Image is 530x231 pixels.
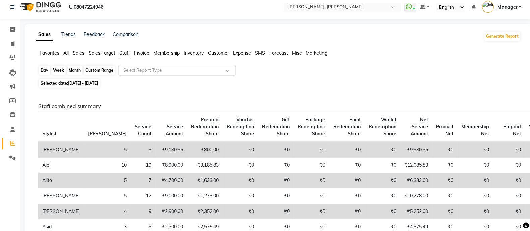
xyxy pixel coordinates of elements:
[73,50,84,56] span: Sales
[131,173,155,188] td: 7
[191,117,219,137] span: Prepaid Redemption Share
[457,142,493,158] td: ₹0
[88,131,127,137] span: [PERSON_NAME]
[38,204,84,219] td: [PERSON_NAME]
[369,117,396,137] span: Wallet Redemption Share
[294,173,329,188] td: ₹0
[294,158,329,173] td: ₹0
[269,50,288,56] span: Forecast
[365,204,400,219] td: ₹0
[61,31,76,37] a: Trends
[411,117,428,137] span: Net Service Amount
[233,50,251,56] span: Expense
[493,158,525,173] td: ₹0
[187,142,223,158] td: ₹800.00
[503,124,521,137] span: Prepaid Net
[400,188,432,204] td: ₹10,278.00
[119,50,130,56] span: Staff
[258,158,294,173] td: ₹0
[294,204,329,219] td: ₹0
[432,173,457,188] td: ₹0
[432,158,457,173] td: ₹0
[84,31,105,37] a: Feedback
[258,142,294,158] td: ₹0
[51,66,66,75] div: Week
[131,142,155,158] td: 9
[255,50,265,56] span: SMS
[84,158,131,173] td: 10
[39,79,100,88] span: Selected date:
[432,204,457,219] td: ₹0
[67,66,82,75] div: Month
[482,1,494,13] img: Manager
[223,142,258,158] td: ₹0
[131,204,155,219] td: 9
[258,173,294,188] td: ₹0
[329,204,365,219] td: ₹0
[155,188,187,204] td: ₹9,000.00
[333,117,361,137] span: Point Redemption Share
[155,158,187,173] td: ₹8,900.00
[457,204,493,219] td: ₹0
[365,173,400,188] td: ₹0
[432,188,457,204] td: ₹0
[329,173,365,188] td: ₹0
[365,188,400,204] td: ₹0
[187,173,223,188] td: ₹1,633.00
[457,188,493,204] td: ₹0
[84,173,131,188] td: 5
[84,142,131,158] td: 5
[40,50,59,56] span: Favorites
[258,188,294,204] td: ₹0
[298,117,325,137] span: Package Redemption Share
[306,50,327,56] span: Marketing
[258,204,294,219] td: ₹0
[292,50,302,56] span: Misc
[155,173,187,188] td: ₹4,700.00
[329,158,365,173] td: ₹0
[497,4,517,11] span: Manager
[38,158,84,173] td: Alei
[187,204,223,219] td: ₹2,352.00
[187,158,223,173] td: ₹3,185.83
[135,124,151,137] span: Service Count
[227,117,254,137] span: Voucher Redemption Share
[493,173,525,188] td: ₹0
[400,204,432,219] td: ₹5,252.00
[38,103,516,109] h6: Staff combined summary
[208,50,229,56] span: Customer
[84,188,131,204] td: 5
[436,124,453,137] span: Product Net
[155,204,187,219] td: ₹2,900.00
[432,142,457,158] td: ₹0
[262,117,290,137] span: Gift Redemption Share
[187,188,223,204] td: ₹1,278.00
[155,142,187,158] td: ₹9,180.95
[153,50,180,56] span: Membership
[68,81,98,86] span: [DATE] - [DATE]
[484,32,520,41] button: Generate Report
[38,188,84,204] td: [PERSON_NAME]
[223,204,258,219] td: ₹0
[294,188,329,204] td: ₹0
[131,158,155,173] td: 19
[400,158,432,173] td: ₹12,085.83
[166,124,183,137] span: Service Amount
[89,50,115,56] span: Sales Target
[329,142,365,158] td: ₹0
[42,131,56,137] span: Stylist
[113,31,138,37] a: Comparison
[400,142,432,158] td: ₹9,980.95
[493,188,525,204] td: ₹0
[38,173,84,188] td: Alito
[457,173,493,188] td: ₹0
[223,173,258,188] td: ₹0
[329,188,365,204] td: ₹0
[63,50,69,56] span: All
[400,173,432,188] td: ₹6,333.00
[461,124,489,137] span: Membership Net
[223,158,258,173] td: ₹0
[294,142,329,158] td: ₹0
[39,66,50,75] div: Day
[38,142,84,158] td: [PERSON_NAME]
